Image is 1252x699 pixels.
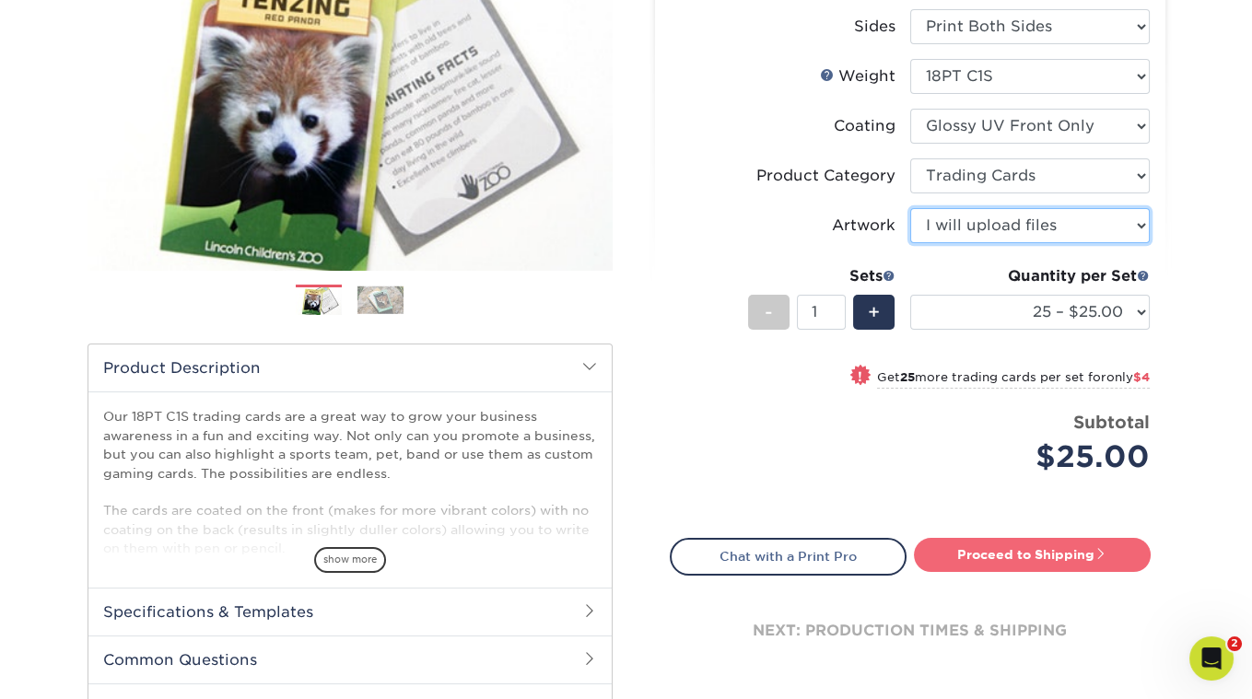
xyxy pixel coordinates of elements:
[834,115,895,137] div: Coating
[854,16,895,38] div: Sides
[868,298,880,326] span: +
[748,265,895,287] div: Sets
[820,65,895,87] div: Weight
[1106,370,1150,384] span: only
[765,298,773,326] span: -
[858,367,862,386] span: !
[88,635,612,683] h2: Common Questions
[1227,636,1242,651] span: 2
[910,265,1150,287] div: Quantity per Set
[924,435,1150,479] div: $25.00
[877,370,1150,389] small: Get more trading cards per set for
[670,576,1151,686] div: next: production times & shipping
[88,588,612,635] h2: Specifications & Templates
[314,547,386,572] span: show more
[756,165,895,187] div: Product Category
[103,407,597,557] p: Our 18PT C1S trading cards are a great way to grow your business awareness in a fun and exciting ...
[1133,370,1150,384] span: $4
[1073,412,1150,432] strong: Subtotal
[900,370,915,384] strong: 25
[5,643,157,693] iframe: Google Customer Reviews
[296,285,342,317] img: Trading Cards 01
[832,215,895,237] div: Artwork
[88,344,612,391] h2: Product Description
[1189,636,1234,681] iframe: Intercom live chat
[357,285,404,314] img: Trading Cards 02
[670,538,907,575] a: Chat with a Print Pro
[914,538,1151,571] a: Proceed to Shipping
